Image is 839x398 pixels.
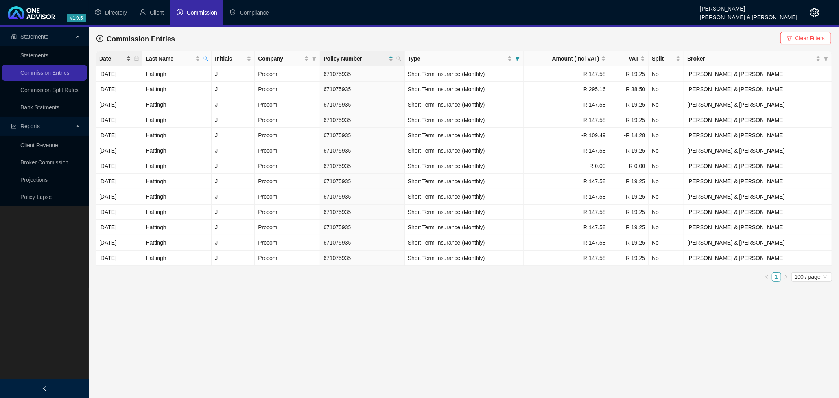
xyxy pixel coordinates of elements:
[609,174,649,189] td: R 19.25
[609,112,649,128] td: R 19.25
[824,56,828,61] span: filter
[142,205,212,220] td: Hattingh
[687,101,784,108] span: [PERSON_NAME] & [PERSON_NAME]
[212,158,255,174] td: J
[258,240,277,246] span: Procom
[687,71,784,77] span: [PERSON_NAME] & [PERSON_NAME]
[649,51,684,66] th: Split
[408,255,485,261] span: Short Term Insurance (Monthly)
[99,54,125,63] span: Date
[609,128,649,143] td: -R 14.28
[687,178,784,184] span: [PERSON_NAME] & [PERSON_NAME]
[765,275,769,279] span: left
[320,158,405,174] td: 671075935
[320,143,405,158] td: 671075935
[258,255,277,261] span: Procom
[212,189,255,205] td: J
[791,272,832,282] div: Page Size
[20,123,40,129] span: Reports
[142,82,212,97] td: Hattingh
[142,174,212,189] td: Hattingh
[96,66,142,82] td: [DATE]
[609,205,649,220] td: R 19.25
[320,128,405,143] td: 671075935
[687,54,814,63] span: Broker
[11,34,17,39] span: reconciliation
[212,251,255,266] td: J
[212,128,255,143] td: J
[107,35,175,43] span: Commission Entries
[609,51,649,66] th: VAT
[150,9,164,16] span: Client
[255,51,320,66] th: Company
[320,251,405,266] td: 671075935
[652,54,674,63] span: Split
[203,56,208,61] span: search
[20,70,69,76] a: Commission Entries
[649,205,684,220] td: No
[408,224,485,230] span: Short Term Insurance (Monthly)
[96,128,142,143] td: [DATE]
[320,112,405,128] td: 671075935
[609,220,649,235] td: R 19.25
[133,53,140,64] span: calendar
[649,189,684,205] td: No
[649,158,684,174] td: No
[142,66,212,82] td: Hattingh
[762,272,772,282] button: left
[67,14,86,22] span: v1.9.5
[787,35,792,41] span: filter
[609,189,649,205] td: R 19.25
[687,193,784,200] span: [PERSON_NAME] & [PERSON_NAME]
[609,235,649,251] td: R 19.25
[687,163,784,169] span: [PERSON_NAME] & [PERSON_NAME]
[20,33,48,40] span: Statements
[96,158,142,174] td: [DATE]
[687,240,784,246] span: [PERSON_NAME] & [PERSON_NAME]
[146,54,194,63] span: Last Name
[524,82,609,97] td: R 295.16
[230,9,236,15] span: safety
[649,112,684,128] td: No
[609,158,649,174] td: R 0.00
[258,101,277,108] span: Procom
[8,6,55,19] img: 2df55531c6924b55f21c4cf5d4484680-logo-light.svg
[649,82,684,97] td: No
[20,104,59,111] a: Bank Statments
[649,235,684,251] td: No
[212,82,255,97] td: J
[700,2,797,11] div: [PERSON_NAME]
[408,163,485,169] span: Short Term Insurance (Monthly)
[142,51,212,66] th: Last Name
[684,51,832,66] th: Broker
[524,205,609,220] td: R 147.58
[320,205,405,220] td: 671075935
[105,9,127,16] span: Directory
[142,220,212,235] td: Hattingh
[649,174,684,189] td: No
[20,159,68,166] a: Broker Commission
[772,273,781,281] a: 1
[524,251,609,266] td: R 147.58
[142,158,212,174] td: Hattingh
[408,71,485,77] span: Short Term Insurance (Monthly)
[258,224,277,230] span: Procom
[142,97,212,112] td: Hattingh
[514,53,522,64] span: filter
[258,86,277,92] span: Procom
[96,189,142,205] td: [DATE]
[781,272,791,282] button: right
[140,9,146,15] span: user
[96,235,142,251] td: [DATE]
[258,163,277,169] span: Procom
[649,97,684,112] td: No
[96,35,103,42] span: dollar
[609,97,649,112] td: R 19.25
[609,66,649,82] td: R 19.25
[408,193,485,200] span: Short Term Insurance (Monthly)
[42,386,47,391] span: left
[142,189,212,205] td: Hattingh
[258,132,277,138] span: Procom
[142,112,212,128] td: Hattingh
[212,66,255,82] td: J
